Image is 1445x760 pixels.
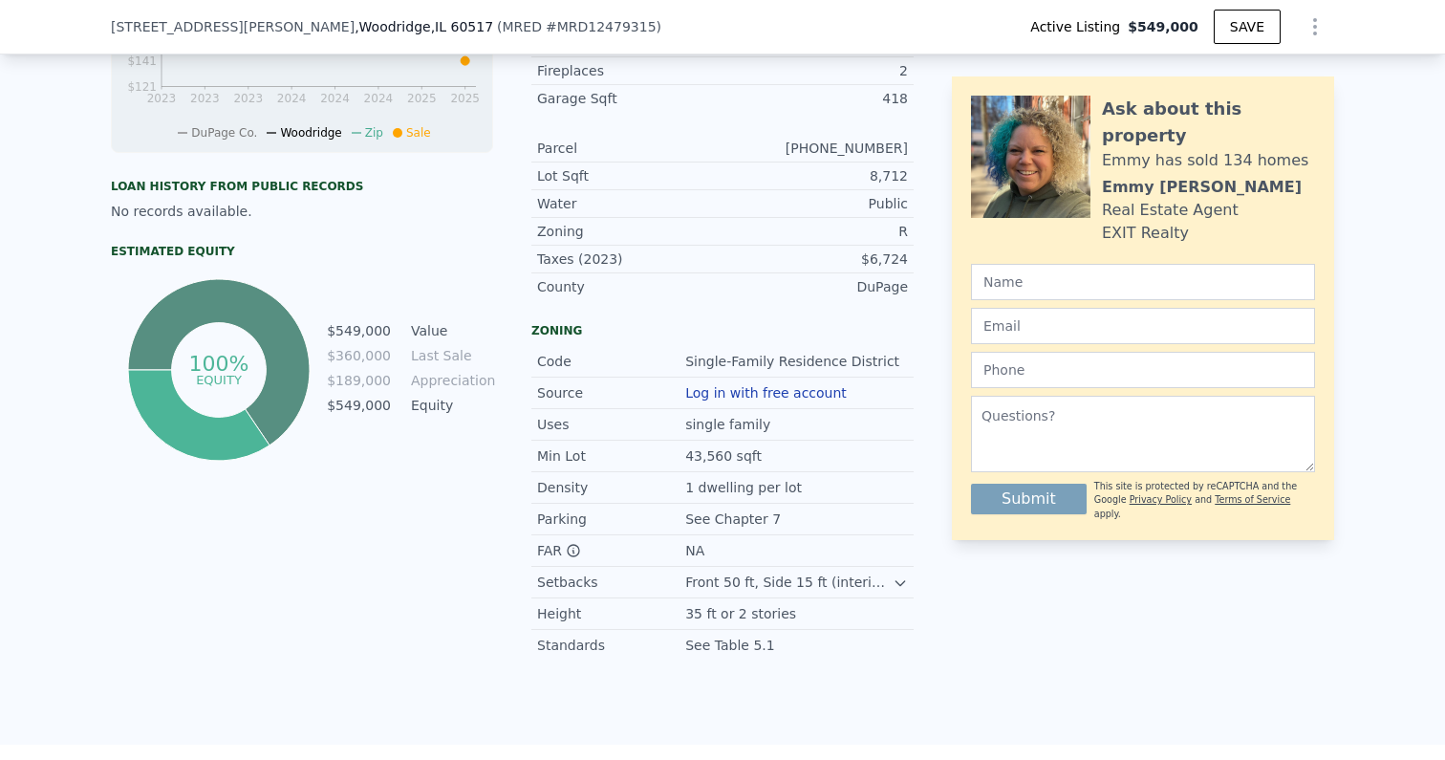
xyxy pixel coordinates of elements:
span: MRED [503,19,542,34]
div: Emmy [PERSON_NAME] [1102,176,1302,199]
tspan: 2023 [233,92,263,105]
div: [PHONE_NUMBER] [722,139,908,158]
div: 1 dwelling per lot [685,478,806,497]
span: Zip [365,126,383,140]
div: Real Estate Agent [1102,199,1239,222]
div: Single-Family Residence District [685,352,903,371]
div: Min Lot [537,446,685,466]
div: Front 50 ft, Side 15 ft (interior) 50 ft (exterior), Rear 50 ft [685,573,893,592]
div: Loan history from public records [111,179,493,194]
tspan: 2024 [277,92,307,105]
a: Terms of Service [1215,494,1290,505]
tspan: 2024 [364,92,394,105]
div: Zoning [537,222,722,241]
div: See Table 5.1 [685,636,778,655]
div: DuPage [722,277,908,296]
div: $6,724 [722,250,908,269]
td: $360,000 [326,345,392,366]
div: Lot Sqft [537,166,722,185]
div: R [722,222,908,241]
tspan: equity [196,372,242,386]
div: EXIT Realty [1102,222,1189,245]
tspan: 2024 [320,92,350,105]
div: Standards [537,636,685,655]
div: 8,712 [722,166,908,185]
input: Name [971,264,1315,300]
div: Source [537,383,685,402]
div: Fireplaces [537,61,722,80]
td: Last Sale [407,345,493,366]
span: Sale [406,126,431,140]
td: $189,000 [326,370,392,391]
div: ( ) [497,17,661,36]
div: single family [685,415,774,434]
input: Email [971,308,1315,344]
div: Parcel [537,139,722,158]
div: Estimated Equity [111,244,493,259]
div: No records available. [111,202,493,221]
div: 35 ft or 2 stories [685,604,800,623]
div: Emmy has sold 134 homes [1102,149,1308,172]
div: Parking [537,510,685,529]
div: This site is protected by reCAPTCHA and the Google and apply. [1094,480,1315,521]
div: Ask about this property [1102,96,1315,149]
button: Show Options [1296,8,1334,46]
tspan: $121 [127,80,157,94]
div: 2 [722,61,908,80]
div: Zoning [531,323,914,338]
input: Phone [971,352,1315,388]
tspan: 2023 [190,92,220,105]
div: Uses [537,415,685,434]
div: County [537,277,722,296]
div: Public [722,194,908,213]
td: Equity [407,395,493,416]
div: NA [685,541,708,560]
span: $549,000 [1128,17,1198,36]
div: 43,560 sqft [685,446,766,466]
div: See Chapter 7 [685,510,785,529]
span: Woodridge [280,126,341,140]
td: Appreciation [407,370,493,391]
div: Density [537,478,685,497]
div: Setbacks [537,573,685,592]
button: Submit [971,484,1087,514]
tspan: 2023 [147,92,177,105]
div: 418 [722,89,908,108]
td: $549,000 [326,320,392,341]
span: , IL 60517 [431,19,493,34]
div: Taxes (2023) [537,250,722,269]
div: Code [537,352,685,371]
td: $549,000 [326,395,392,416]
div: Water [537,194,722,213]
span: DuPage Co. [191,126,257,140]
span: , Woodridge [355,17,493,36]
div: Height [537,604,685,623]
div: FAR [537,541,685,560]
tspan: 100% [188,352,248,376]
tspan: 2025 [450,92,480,105]
button: SAVE [1214,10,1281,44]
tspan: 2025 [407,92,437,105]
span: Active Listing [1030,17,1128,36]
tspan: $141 [127,54,157,68]
button: Log in with free account [685,385,847,401]
span: [STREET_ADDRESS][PERSON_NAME] [111,17,355,36]
td: Value [407,320,493,341]
span: # MRD12479315 [546,19,657,34]
a: Privacy Policy [1130,494,1192,505]
div: Garage Sqft [537,89,722,108]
